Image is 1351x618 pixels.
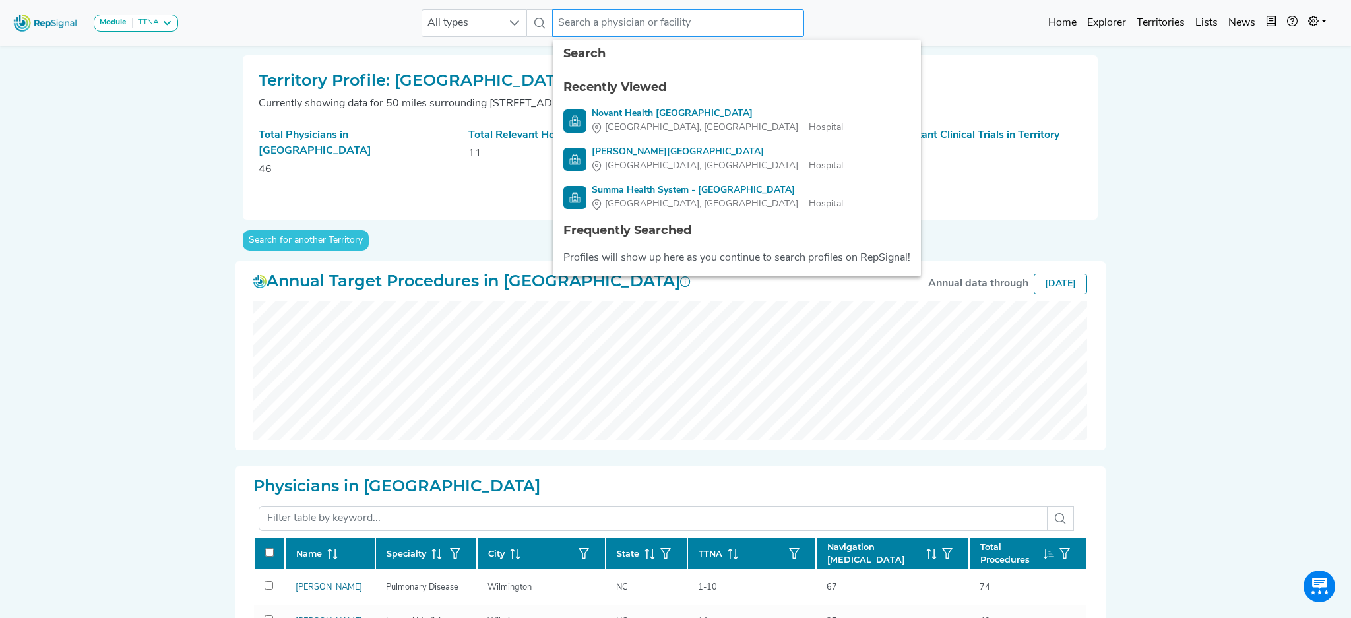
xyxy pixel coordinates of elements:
h2: Physicians in [GEOGRAPHIC_DATA] [253,477,1087,496]
button: Search for another Territory [243,230,369,251]
h2: Territory Profile: [GEOGRAPHIC_DATA], [GEOGRAPHIC_DATA] [259,71,1082,90]
span: State [617,547,639,560]
div: Pulmonary Disease [378,581,466,594]
div: Important Clinical Trials in Territory [888,127,1082,143]
p: 11 [468,146,662,162]
h2: Annual Target Procedures in [GEOGRAPHIC_DATA] [253,272,691,291]
a: Summa Health System - [GEOGRAPHIC_DATA][GEOGRAPHIC_DATA], [GEOGRAPHIC_DATA]Hospital [563,183,910,211]
span: [GEOGRAPHIC_DATA], [GEOGRAPHIC_DATA] [605,159,798,173]
div: [DATE] [1034,274,1087,294]
li: Aultman Hospital [553,140,921,178]
div: Frequently Searched [563,222,910,239]
div: Hospital [592,159,843,173]
a: [PERSON_NAME] [296,583,362,592]
a: Home [1043,10,1082,36]
span: Name [296,547,322,560]
span: City [488,547,505,560]
span: All types [422,10,501,36]
img: Hospital Search Icon [563,109,586,133]
div: Recently Viewed [563,78,910,96]
a: [PERSON_NAME][GEOGRAPHIC_DATA][GEOGRAPHIC_DATA], [GEOGRAPHIC_DATA]Hospital [563,145,910,173]
div: Total Relevant Hospitals in Territory [468,127,662,143]
input: Filter table by keyword... [259,506,1048,531]
p: 0 [888,146,1082,162]
button: Intel Book [1261,10,1282,36]
div: Summa Health System - [GEOGRAPHIC_DATA] [592,183,843,197]
div: Wilmington [480,581,540,594]
img: Hospital Search Icon [563,186,586,209]
div: Annual data through [928,276,1028,292]
a: Novant Health [GEOGRAPHIC_DATA][GEOGRAPHIC_DATA], [GEOGRAPHIC_DATA]Hospital [563,107,910,135]
img: Hospital Search Icon [563,148,586,171]
a: Explorer [1082,10,1131,36]
a: Lists [1190,10,1223,36]
div: 1-10 [690,581,725,594]
strong: Module [100,18,127,26]
div: 67 [819,581,845,594]
p: 46 [259,162,453,177]
li: Novant Health New Hanover Regional Medical Center [553,102,921,140]
span: Navigation [MEDICAL_DATA] [827,541,922,566]
div: Hospital [592,197,843,211]
a: News [1223,10,1261,36]
span: TTNA [699,547,722,560]
div: [PERSON_NAME][GEOGRAPHIC_DATA] [592,145,843,159]
span: Total Procedures [980,541,1038,566]
span: [GEOGRAPHIC_DATA], [GEOGRAPHIC_DATA] [605,197,798,211]
span: [GEOGRAPHIC_DATA], [GEOGRAPHIC_DATA] [605,121,798,135]
span: Specialty [387,547,426,560]
div: 74 [972,581,998,594]
p: Currently showing data for 50 miles surrounding [STREET_ADDRESS][US_STATE] [259,96,1082,111]
div: Total Physicians in [GEOGRAPHIC_DATA] [259,127,453,159]
input: Search a physician or facility [552,9,804,37]
div: Novant Health [GEOGRAPHIC_DATA] [592,107,843,121]
button: ModuleTTNA [94,15,178,32]
span: Search [563,46,606,61]
div: TTNA [133,18,159,28]
div: NC [608,581,636,594]
li: Summa Health System - Akron Campus [553,178,921,216]
a: Territories [1131,10,1190,36]
div: Hospital [592,121,843,135]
